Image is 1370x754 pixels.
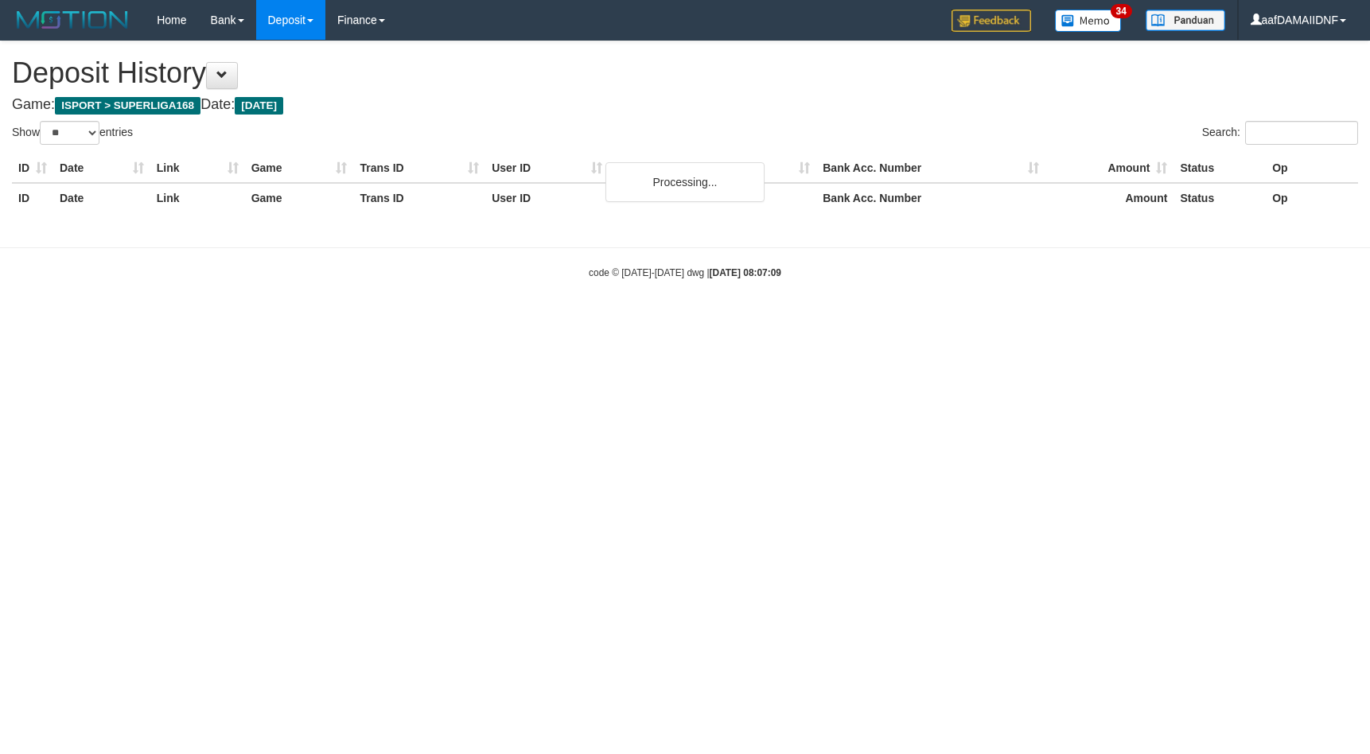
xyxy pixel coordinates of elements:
strong: [DATE] 08:07:09 [710,267,781,278]
input: Search: [1245,121,1358,145]
h1: Deposit History [12,57,1358,89]
label: Search: [1202,121,1358,145]
th: Date [53,183,150,212]
small: code © [DATE]-[DATE] dwg | [589,267,781,278]
th: Bank Acc. Name [609,154,816,183]
th: Op [1266,154,1358,183]
th: Game [245,183,354,212]
img: panduan.png [1146,10,1225,31]
th: Link [150,183,245,212]
h4: Game: Date: [12,97,1358,113]
th: Op [1266,183,1358,212]
div: Processing... [605,162,765,202]
th: User ID [485,183,609,212]
th: Trans ID [353,154,485,183]
th: Status [1173,183,1266,212]
th: Link [150,154,245,183]
span: ISPORT > SUPERLIGA168 [55,97,200,115]
th: Bank Acc. Number [816,183,1045,212]
th: Date [53,154,150,183]
span: 34 [1111,4,1132,18]
th: Game [245,154,354,183]
th: ID [12,183,53,212]
img: Button%20Memo.svg [1055,10,1122,32]
span: [DATE] [235,97,283,115]
th: Status [1173,154,1266,183]
img: Feedback.jpg [952,10,1031,32]
img: MOTION_logo.png [12,8,133,32]
th: ID [12,154,53,183]
th: Amount [1045,183,1174,212]
th: Trans ID [353,183,485,212]
th: Bank Acc. Number [816,154,1045,183]
select: Showentries [40,121,99,145]
th: User ID [485,154,609,183]
th: Amount [1045,154,1174,183]
label: Show entries [12,121,133,145]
